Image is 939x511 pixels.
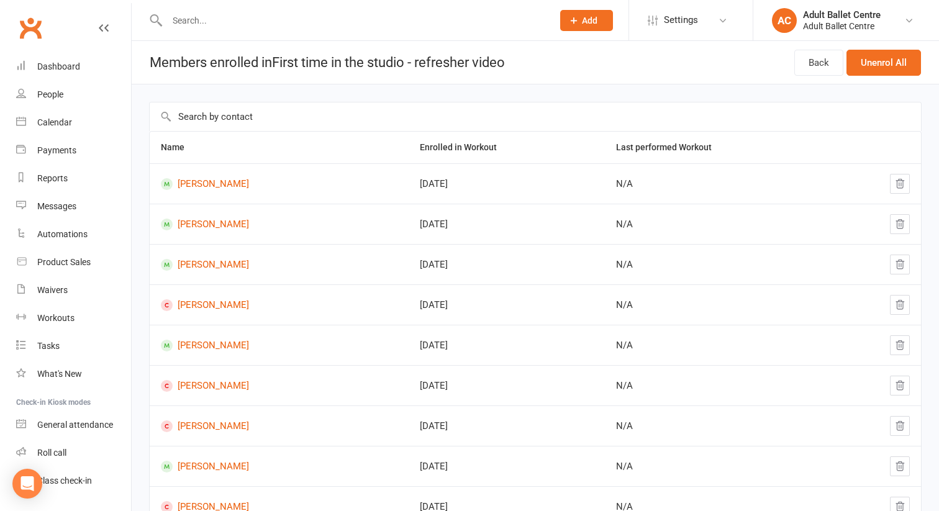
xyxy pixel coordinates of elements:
[560,10,613,31] button: Add
[846,50,921,76] button: Unenrol All
[37,257,91,267] div: Product Sales
[16,304,131,332] a: Workouts
[409,325,605,365] td: [DATE]
[664,6,698,34] span: Settings
[16,109,131,137] a: Calendar
[37,341,60,351] div: Tasks
[16,81,131,109] a: People
[16,248,131,276] a: Product Sales
[803,20,881,32] div: Adult Ballet Centre
[161,178,397,190] a: [PERSON_NAME]
[16,276,131,304] a: Waivers
[772,8,797,33] div: AC
[37,313,75,323] div: Workouts
[16,411,131,439] a: General attendance kiosk mode
[605,446,838,486] td: N/A
[409,405,605,446] td: [DATE]
[409,132,605,163] th: Enrolled in Workout
[37,173,68,183] div: Reports
[409,446,605,486] td: [DATE]
[582,16,597,25] span: Add
[605,365,838,405] td: N/A
[37,476,92,486] div: Class check-in
[409,163,605,204] td: [DATE]
[605,244,838,284] td: N/A
[803,9,881,20] div: Adult Ballet Centre
[161,380,397,392] a: [PERSON_NAME]
[605,132,838,163] th: Last performed Workout
[605,405,838,446] td: N/A
[16,332,131,360] a: Tasks
[150,102,921,131] input: Search by contact
[16,137,131,165] a: Payments
[409,244,605,284] td: [DATE]
[37,448,66,458] div: Roll call
[16,439,131,467] a: Roll call
[161,461,397,473] a: [PERSON_NAME]
[161,420,397,432] a: [PERSON_NAME]
[37,229,88,239] div: Automations
[37,369,82,379] div: What's New
[37,420,113,430] div: General attendance
[16,467,131,495] a: Class kiosk mode
[132,41,505,84] h1: Members enrolled in First time in the studio - refresher video
[794,50,843,76] a: Back
[161,219,397,230] a: [PERSON_NAME]
[37,89,63,99] div: People
[163,12,544,29] input: Search...
[16,220,131,248] a: Automations
[605,204,838,244] td: N/A
[605,284,838,325] td: N/A
[605,325,838,365] td: N/A
[12,469,42,499] div: Open Intercom Messenger
[37,61,80,71] div: Dashboard
[161,340,397,351] a: [PERSON_NAME]
[161,299,397,311] a: [PERSON_NAME]
[16,360,131,388] a: What's New
[37,285,68,295] div: Waivers
[409,284,605,325] td: [DATE]
[16,53,131,81] a: Dashboard
[16,192,131,220] a: Messages
[37,145,76,155] div: Payments
[161,259,397,271] a: [PERSON_NAME]
[37,201,76,211] div: Messages
[37,117,72,127] div: Calendar
[15,12,46,43] a: Clubworx
[150,132,409,163] th: Name
[409,365,605,405] td: [DATE]
[16,165,131,192] a: Reports
[605,163,838,204] td: N/A
[409,204,605,244] td: [DATE]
